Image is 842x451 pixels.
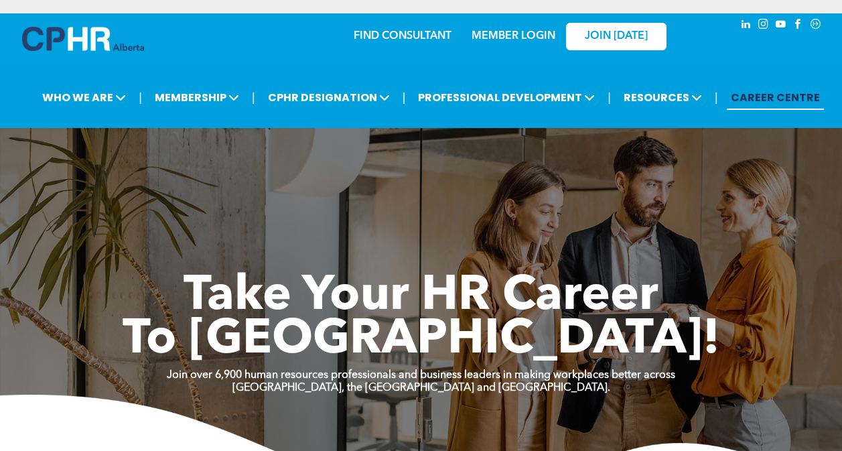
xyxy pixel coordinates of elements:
[232,383,610,393] strong: [GEOGRAPHIC_DATA], the [GEOGRAPHIC_DATA] and [GEOGRAPHIC_DATA].
[715,84,718,111] li: |
[252,84,255,111] li: |
[139,84,142,111] li: |
[167,370,675,381] strong: Join over 6,900 human resources professionals and business leaders in making workplaces better ac...
[566,23,666,50] a: JOIN [DATE]
[774,17,788,35] a: youtube
[264,85,394,110] span: CPHR DESIGNATION
[414,85,599,110] span: PROFESSIONAL DEVELOPMENT
[739,17,754,35] a: linkedin
[791,17,806,35] a: facebook
[123,316,720,365] span: To [GEOGRAPHIC_DATA]!
[620,85,706,110] span: RESOURCES
[585,30,648,43] span: JOIN [DATE]
[354,31,451,42] a: FIND CONSULTANT
[151,85,243,110] span: MEMBERSHIP
[472,31,555,42] a: MEMBER LOGIN
[608,84,611,111] li: |
[38,85,130,110] span: WHO WE ARE
[403,84,406,111] li: |
[184,273,658,321] span: Take Your HR Career
[809,17,823,35] a: Social network
[756,17,771,35] a: instagram
[727,85,824,110] a: CAREER CENTRE
[22,27,144,51] img: A blue and white logo for cp alberta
